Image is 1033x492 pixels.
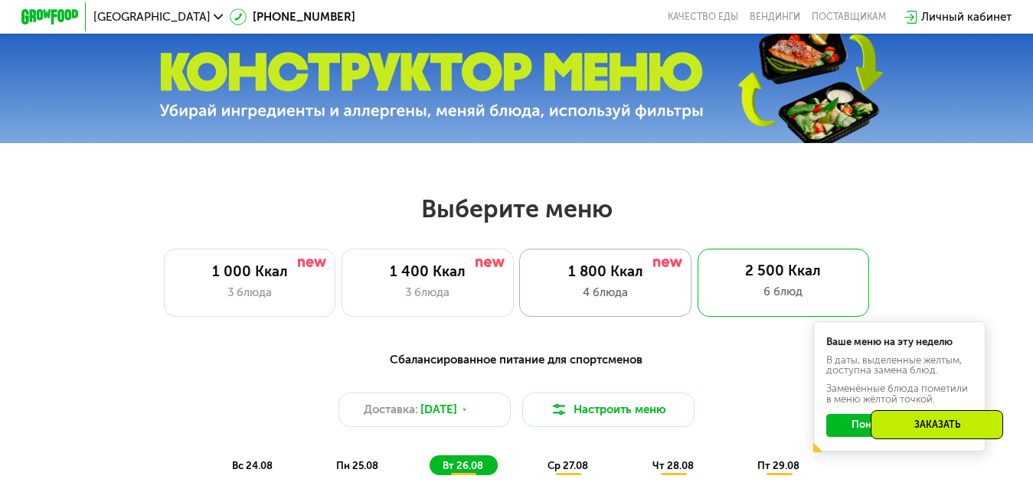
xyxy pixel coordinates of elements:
div: В даты, выделенные желтым, доступна замена блюд. [826,355,973,375]
span: вт 26.08 [443,460,483,471]
span: пн 25.08 [336,460,378,471]
span: вс 24.08 [232,460,273,471]
span: пт 29.08 [757,460,799,471]
div: поставщикам [812,11,886,23]
span: Доставка: [364,401,418,418]
div: Заказать [871,410,1003,439]
div: 1 800 Ккал [534,263,676,280]
button: Понятно [826,414,920,437]
span: [GEOGRAPHIC_DATA] [93,11,211,23]
div: Ваше меню на эту неделю [826,337,973,347]
button: Настроить меню [522,393,695,427]
div: 6 блюд [711,283,855,300]
a: Вендинги [750,11,800,23]
div: 2 500 Ккал [711,262,855,279]
a: [PHONE_NUMBER] [230,8,355,25]
h2: Выберите меню [46,194,987,224]
span: [DATE] [420,401,457,418]
div: 3 блюда [357,284,499,301]
a: Качество еды [668,11,738,23]
span: чт 28.08 [652,460,694,471]
span: ср 27.08 [548,460,588,471]
div: 3 блюда [178,284,320,301]
div: 4 блюда [534,284,676,301]
div: 1 000 Ккал [178,263,320,280]
div: Сбалансированное питание для спортсменов [92,351,941,369]
div: Личный кабинет [921,8,1012,25]
div: Заменённые блюда пометили в меню жёлтой точкой. [826,383,973,403]
div: 1 400 Ккал [357,263,499,280]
